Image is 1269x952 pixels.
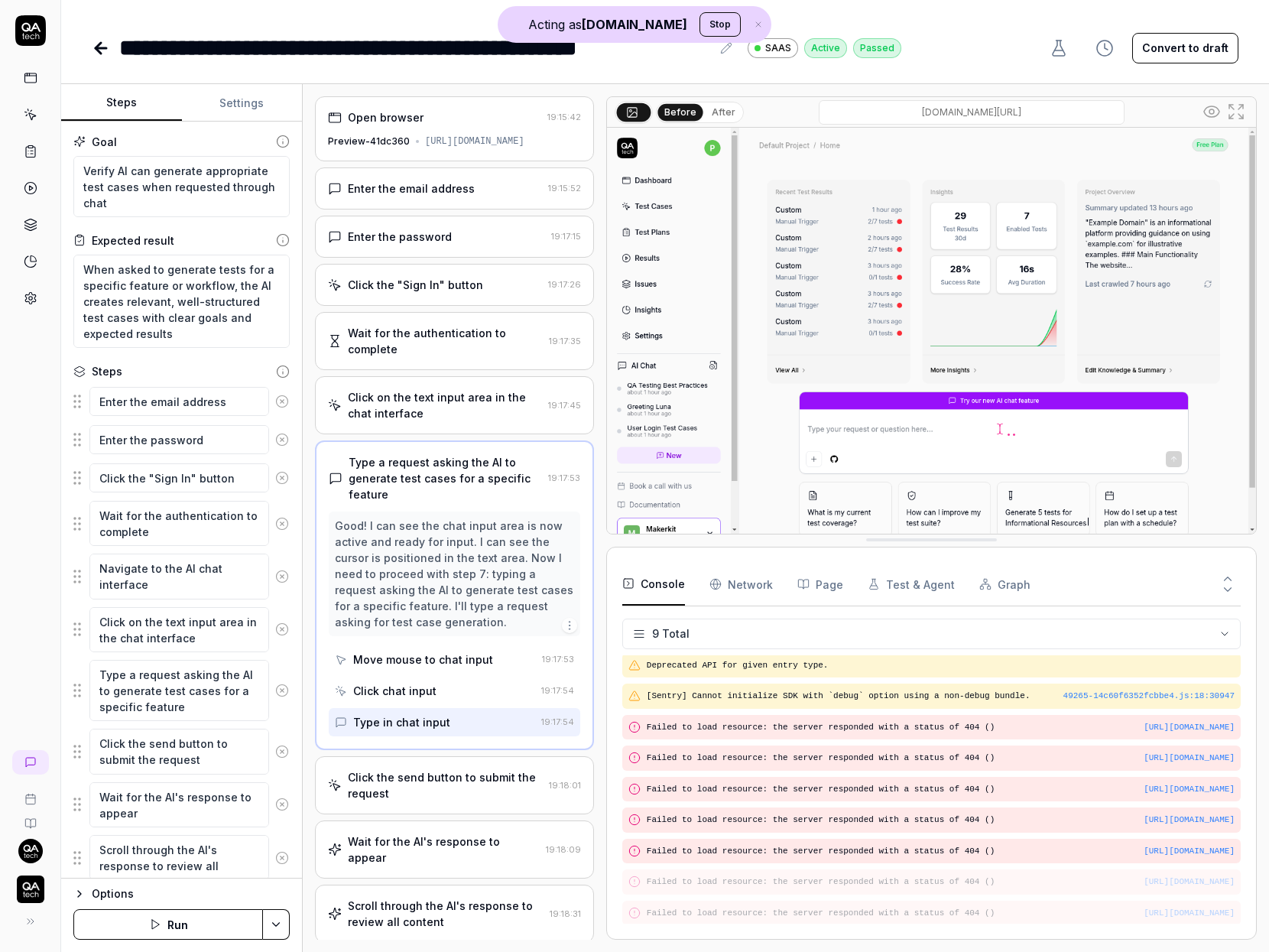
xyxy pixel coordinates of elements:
[548,183,581,193] time: 19:15:52
[73,606,290,653] div: Suggestions
[269,736,295,767] button: Remove step
[269,561,295,592] button: Remove step
[868,563,955,606] button: Test & Agent
[550,908,581,919] time: 19:18:31
[1144,721,1235,734] button: [URL][DOMAIN_NAME]
[1144,783,1235,796] button: [URL][DOMAIN_NAME]
[348,389,542,421] div: Click on the text input area in the chat interface
[12,750,49,775] a: New conversation
[804,38,847,58] div: Active
[92,363,122,379] div: Steps
[548,400,581,411] time: 19:17:45
[269,843,295,873] button: Remove step
[1144,845,1235,858] button: [URL][DOMAIN_NAME]
[329,677,580,705] button: Click chat input19:17:54
[748,37,798,58] a: SAAS
[269,386,295,417] button: Remove step
[269,614,295,645] button: Remove step
[765,41,791,55] span: SAAS
[269,463,295,493] button: Remove step
[647,752,1235,765] pre: Failed to load resource: the server responded with a status of 404 ()
[353,651,493,668] div: Move mouse to chat input
[1144,752,1235,765] button: [URL][DOMAIN_NAME]
[348,833,540,866] div: Wait for the AI's response to appear
[607,128,1256,534] img: Screenshot
[269,675,295,706] button: Remove step
[647,845,1235,858] pre: Failed to load resource: the server responded with a status of 404 ()
[1224,99,1248,124] button: Open in full screen
[73,385,290,418] div: Suggestions
[1144,814,1235,827] button: [URL][DOMAIN_NAME]
[269,508,295,539] button: Remove step
[699,12,741,37] button: Stop
[542,654,574,664] time: 19:17:53
[182,85,303,122] button: Settings
[647,690,1235,703] pre: [Sentry] Cannot initialize SDK with `debug` option using a non-debug bundle.
[269,424,295,455] button: Remove step
[73,462,290,494] div: Suggestions
[647,814,1235,827] pre: Failed to load resource: the server responded with a status of 404 ()
[348,180,475,197] div: Enter the email address
[269,789,295,820] button: Remove step
[353,714,450,730] div: Type in chat input
[541,685,574,696] time: 19:17:54
[1144,876,1235,889] button: [URL][DOMAIN_NAME]
[1144,907,1235,920] button: [URL][DOMAIN_NAME]
[92,134,117,150] div: Goal
[706,104,742,121] button: After
[73,781,290,828] div: Suggestions
[549,336,581,346] time: 19:17:35
[73,553,290,599] div: Suggestions
[6,805,54,830] a: Documentation
[647,659,1235,672] pre: Deprecated API for given entry type.
[647,876,1235,889] pre: Failed to load resource: the server responded with a status of 404 ()
[73,500,290,547] div: Suggestions
[18,839,43,863] img: 7ccf6c19-61ad-4a6c-8811-018b02a1b829.jpg
[709,563,773,606] button: Network
[73,909,263,940] button: Run
[348,325,543,357] div: Wait for the authentication to complete
[348,229,452,245] div: Enter the password
[73,728,290,775] div: Suggestions
[551,231,581,242] time: 19:17:15
[548,279,581,290] time: 19:17:26
[349,454,542,502] div: Type a request asking the AI to generate test cases for a specific feature
[61,85,182,122] button: Steps
[547,112,581,122] time: 19:15:42
[647,783,1235,796] pre: Failed to load resource: the server responded with a status of 404 ()
[1063,690,1235,703] div: 49265-14c60f6352fcbbe4.js : 18 : 30947
[6,863,54,906] button: QA Tech Logo
[548,473,580,483] time: 19:17:53
[541,716,574,727] time: 19:17:54
[17,876,44,903] img: QA Tech Logo
[6,781,54,805] a: Book a call with us
[549,780,581,791] time: 19:18:01
[73,885,290,903] button: Options
[853,38,901,58] div: Passed
[353,683,437,699] div: Click chat input
[73,834,290,881] div: Suggestions
[92,232,174,249] div: Expected result
[329,708,580,736] button: Type in chat input19:17:54
[1132,33,1238,63] button: Convert to draft
[979,563,1030,606] button: Graph
[328,135,410,148] div: Preview-41dc360
[73,659,290,722] div: Suggestions
[348,769,543,801] div: Click the send button to submit the request
[622,563,685,606] button: Console
[92,885,290,903] div: Options
[1063,690,1235,703] button: 49265-14c60f6352fcbbe4.js:18:30947
[657,103,703,120] button: Before
[348,898,544,930] div: Scroll through the AI's response to review all content
[73,424,290,456] div: Suggestions
[647,907,1235,920] pre: Failed to load resource: the server responded with a status of 404 ()
[329,645,580,674] button: Move mouse to chat input19:17:53
[348,277,483,293] div: Click the "Sign In" button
